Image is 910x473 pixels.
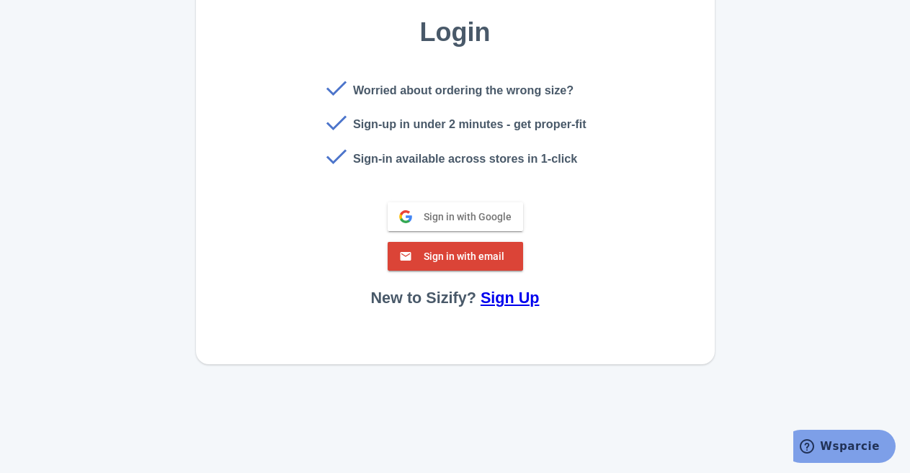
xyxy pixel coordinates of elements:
[793,430,896,466] iframe: Otwiera widżet umożliwiający znalezienie dodatkowych informacji
[371,289,540,307] h3: New to Sizify?
[388,242,523,271] button: Sign in with email
[412,250,504,263] span: Sign in with email
[481,289,540,307] a: Sign Up
[353,118,586,131] h3: Sign-up in under 2 minutes - get proper-fit
[353,84,574,97] h3: Worried about ordering the wrong size?
[353,153,577,166] h3: Sign-in available across stores in 1-click
[388,202,523,231] button: Sign in with Google
[420,18,491,47] h2: Login
[412,210,512,223] span: Sign in with Google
